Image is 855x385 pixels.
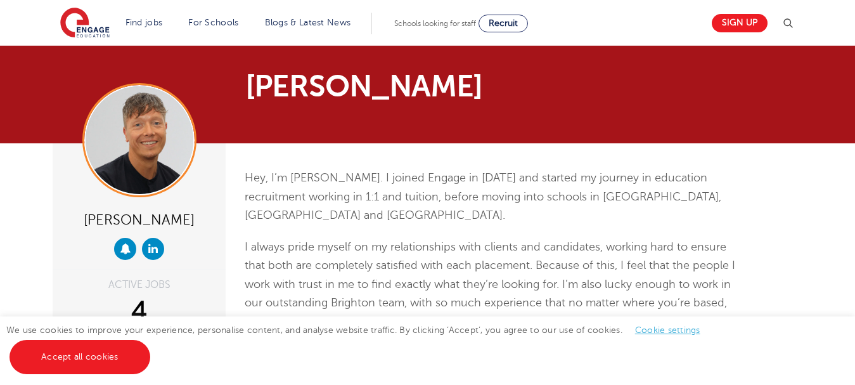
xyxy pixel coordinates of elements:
a: Sign up [712,14,768,32]
div: ACTIVE JOBS [62,280,216,290]
a: Recruit [479,15,528,32]
div: [PERSON_NAME] [62,207,216,232]
h1: [PERSON_NAME] [245,71,546,101]
a: For Schools [188,18,238,27]
span: We use cookies to improve your experience, personalise content, and analyse website traffic. By c... [6,325,713,362]
span: Schools looking for staff [394,19,476,28]
a: Cookie settings [635,325,700,335]
a: Find jobs [125,18,163,27]
span: I always pride myself on my relationships with clients and candidates, working hard to ensure tha... [245,240,735,328]
div: 4 [62,296,216,328]
span: Recruit [489,18,518,28]
a: Accept all cookies [10,340,150,374]
img: Engage Education [60,8,110,39]
span: Hey, I’m [PERSON_NAME]. I joined Engage in [DATE] and started my journey in education recruitment... [245,171,721,221]
a: Blogs & Latest News [265,18,351,27]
